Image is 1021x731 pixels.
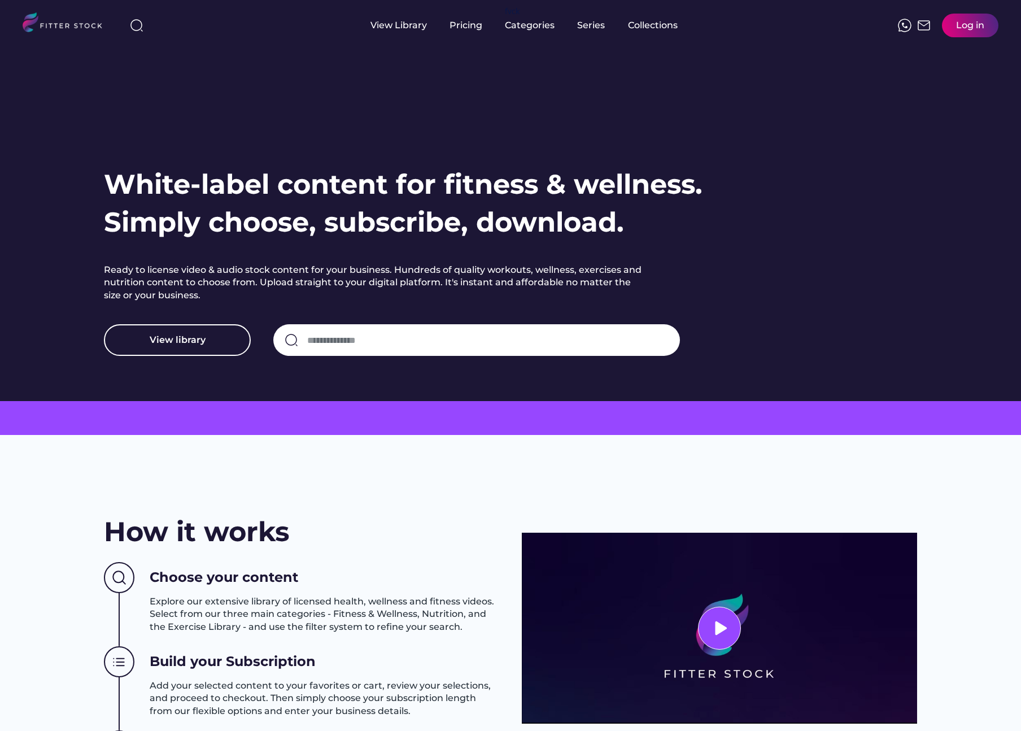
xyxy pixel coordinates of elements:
[150,680,499,717] h3: Add your selected content to your favorites or cart, review your selections, and proceed to check...
[370,19,427,32] div: View Library
[150,652,316,671] h3: Build your Subscription
[104,562,134,594] img: Group%201000002437%20%282%29.svg
[628,19,678,32] div: Collections
[450,19,482,32] div: Pricing
[505,6,520,17] div: fvck
[577,19,605,32] div: Series
[104,513,289,551] h2: How it works
[285,333,298,347] img: search-normal.svg
[917,19,931,32] img: Frame%2051.svg
[522,533,917,724] img: 3977569478e370cc298ad8aabb12f348.png
[150,568,298,587] h3: Choose your content
[104,646,134,678] img: Group%201000002438.svg
[505,19,555,32] div: Categories
[104,264,646,302] h2: Ready to license video & audio stock content for your business. Hundreds of quality workouts, wel...
[130,19,143,32] img: search-normal%203.svg
[150,595,499,633] h3: Explore our extensive library of licensed health, wellness and fitness videos. Select from our th...
[104,324,251,356] button: View library
[956,19,984,32] div: Log in
[23,12,112,36] img: LOGO.svg
[104,166,703,241] h1: White-label content for fitness & wellness. Simply choose, subscribe, download.
[898,19,911,32] img: meteor-icons_whatsapp%20%281%29.svg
